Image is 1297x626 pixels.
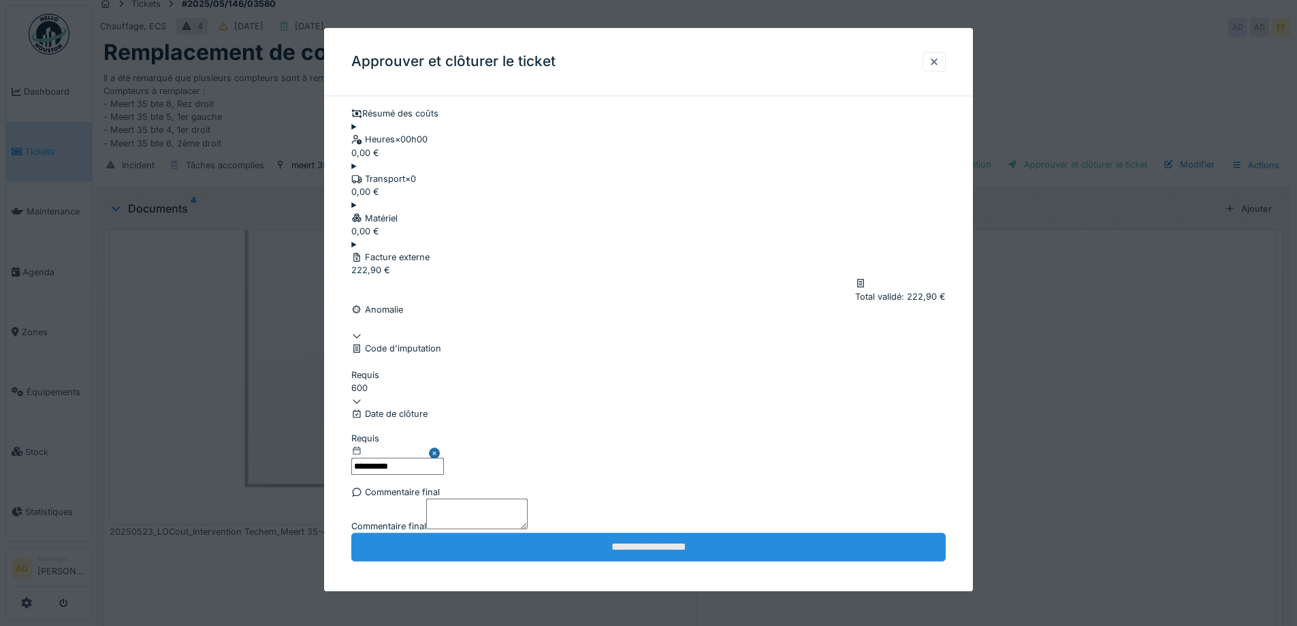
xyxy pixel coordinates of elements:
[351,432,444,445] div: Requis
[351,107,946,120] div: Résumé des coûts
[351,53,556,70] h3: Approuver et clôturer le ticket
[351,185,946,198] div: 0,00 €
[351,199,946,238] summary: Matériel0,00 €
[351,159,946,199] summary: Transport×00,00 €
[351,134,946,146] div: Heures × 00h00
[351,146,946,159] div: 0,00 €
[351,172,946,185] div: Transport × 0
[351,225,946,238] div: 0,00 €
[429,432,444,475] button: Close
[351,381,946,394] div: 600
[351,121,946,160] summary: Heures×00h000,00 €
[351,369,946,381] div: Requis
[351,303,946,316] div: Anomalie
[351,520,426,533] label: Commentaire final
[351,408,946,421] div: Date de clôture
[351,251,946,264] div: Facture externe
[855,290,946,303] div: Total validé: 222,90 €
[351,486,946,499] div: Commentaire final
[351,343,946,356] div: Code d'imputation
[351,238,946,277] summary: Facture externe222,90 €
[351,264,946,277] div: 222,90 €
[351,212,946,225] div: Matériel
